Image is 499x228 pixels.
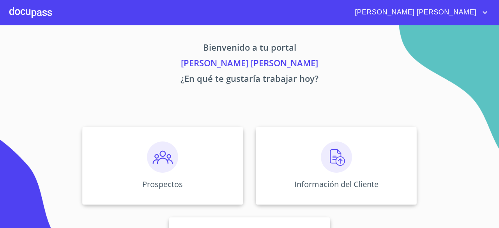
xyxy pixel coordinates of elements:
[349,6,480,19] span: [PERSON_NAME] [PERSON_NAME]
[9,72,490,88] p: ¿En qué te gustaría trabajar hoy?
[9,57,490,72] p: [PERSON_NAME] [PERSON_NAME]
[294,179,379,189] p: Información del Cliente
[321,141,352,173] img: carga.png
[349,6,490,19] button: account of current user
[142,179,183,189] p: Prospectos
[147,141,178,173] img: prospectos.png
[9,41,490,57] p: Bienvenido a tu portal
